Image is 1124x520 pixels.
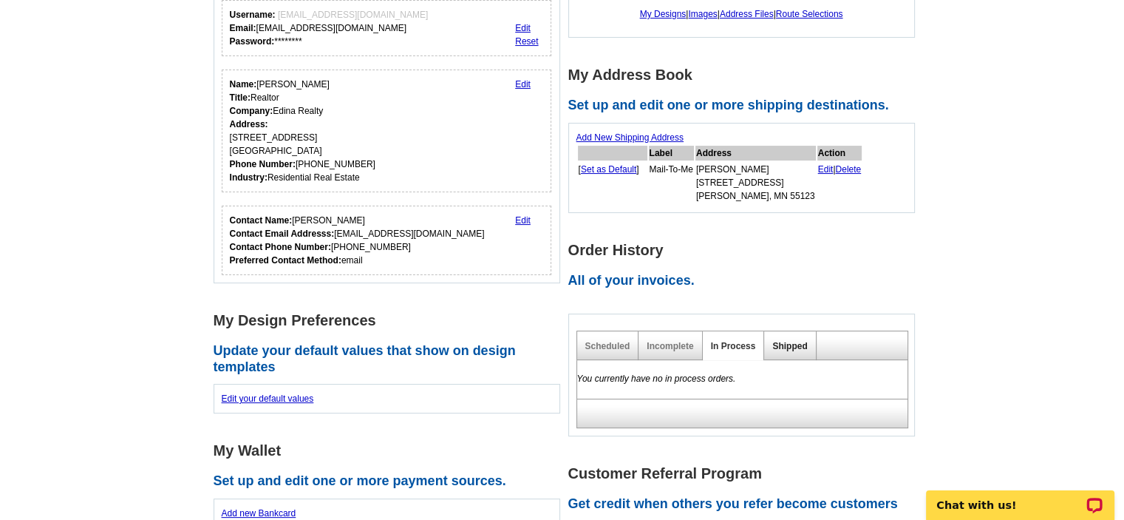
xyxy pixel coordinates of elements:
a: Add New Shipping Address [576,132,684,143]
em: You currently have no in process orders. [577,374,736,384]
th: Address [695,146,816,161]
h2: All of your invoices. [568,273,923,289]
strong: Preferred Contact Method: [230,255,341,266]
a: Reset [515,36,538,47]
a: Images [688,9,717,19]
a: Incomplete [647,341,693,351]
h2: Update your default values that show on design templates [214,343,568,375]
strong: Phone Number: [230,159,296,169]
strong: Company: [230,106,273,116]
a: Address Files [720,9,774,19]
td: Mail-To-Me [649,162,694,203]
strong: Title: [230,92,251,103]
div: Your personal details. [222,70,552,192]
div: Who should we contact regarding order issues? [222,206,552,275]
h1: My Design Preferences [214,313,568,328]
td: | [817,162,862,203]
h1: My Address Book [568,67,923,83]
a: Edit [515,215,531,226]
a: Add new Bankcard [222,508,296,519]
a: In Process [711,341,756,351]
h1: My Wallet [214,443,568,459]
strong: Industry: [230,172,268,183]
a: Edit your default values [222,394,314,404]
strong: Name: [230,79,257,90]
h2: Get credit when others you refer become customers [568,496,923,513]
h1: Order History [568,243,923,258]
strong: Contact Phone Number: [230,242,331,252]
strong: Contact Name: [230,215,293,226]
span: [EMAIL_ADDRESS][DOMAIN_NAME] [278,10,428,20]
h2: Set up and edit one or more payment sources. [214,473,568,490]
a: My Designs [640,9,687,19]
a: Edit [515,79,531,90]
th: Label [649,146,694,161]
td: [PERSON_NAME] [STREET_ADDRESS] [PERSON_NAME], MN 55123 [695,162,816,203]
strong: Username: [230,10,276,20]
h2: Set up and edit one or more shipping destinations. [568,98,923,114]
td: [ ] [578,162,647,203]
strong: Password: [230,36,275,47]
strong: Address: [230,119,268,129]
a: Route Selections [776,9,843,19]
strong: Contact Email Addresss: [230,229,335,239]
th: Action [817,146,862,161]
iframe: LiveChat chat widget [916,473,1124,520]
a: Edit [515,23,531,33]
a: Shipped [772,341,807,351]
a: Set as Default [581,164,636,175]
a: Edit [818,164,834,175]
div: [PERSON_NAME] Realtor Edina Realty [STREET_ADDRESS] [GEOGRAPHIC_DATA] [PHONE_NUMBER] Residential ... [230,78,375,184]
a: Delete [835,164,861,175]
div: [PERSON_NAME] [EMAIL_ADDRESS][DOMAIN_NAME] [PHONE_NUMBER] email [230,214,485,267]
strong: Email: [230,23,256,33]
h1: Customer Referral Program [568,466,923,482]
a: Scheduled [585,341,630,351]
